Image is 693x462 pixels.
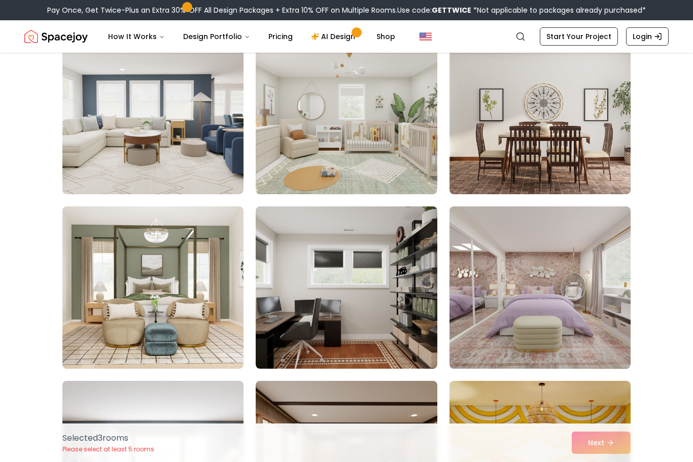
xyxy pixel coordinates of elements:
nav: Global [24,20,669,53]
img: Room room-62 [256,206,437,369]
a: Spacejoy [24,26,88,47]
img: Room room-61 [62,206,244,369]
span: Use code: [397,5,471,15]
img: Room room-63 [449,206,631,369]
img: United States [420,30,432,43]
a: Login [626,27,669,46]
a: Pricing [260,26,301,47]
p: Selected 3 room s [62,432,154,444]
img: Room room-59 [256,32,437,194]
img: Room room-58 [62,32,244,194]
img: Spacejoy Logo [24,26,88,47]
img: Room room-60 [449,32,631,194]
p: Please select at least 5 rooms [62,445,154,453]
button: How It Works [100,26,173,47]
b: GETTWICE [432,5,471,15]
div: Pay Once, Get Twice-Plus an Extra 30% OFF All Design Packages + Extra 10% OFF on Multiple Rooms. [47,5,646,15]
a: AI Design [303,26,366,47]
nav: Main [100,26,403,47]
a: Shop [368,26,403,47]
span: *Not applicable to packages already purchased* [471,5,646,15]
a: Start Your Project [540,27,618,46]
button: Design Portfolio [175,26,258,47]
